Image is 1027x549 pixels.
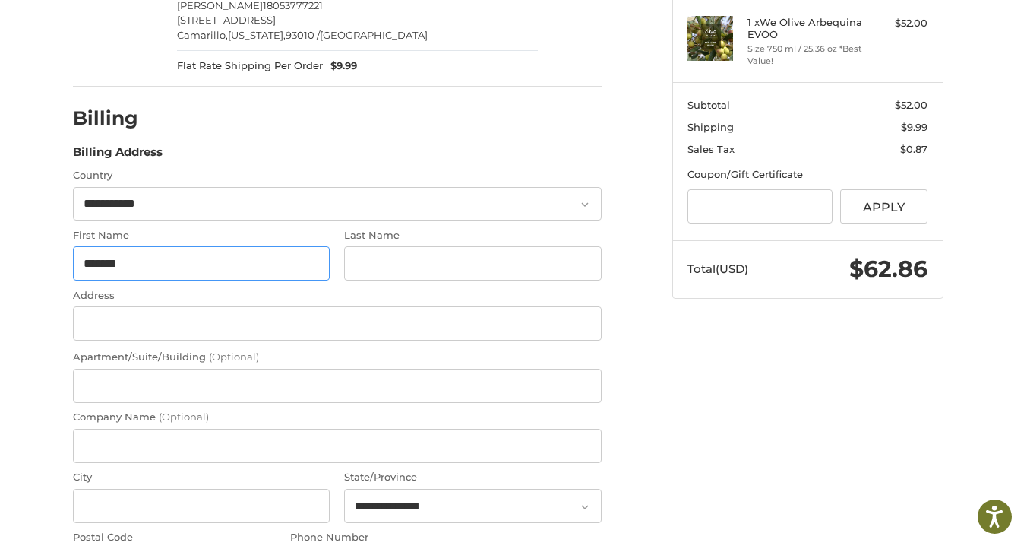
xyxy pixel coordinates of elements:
[73,410,602,425] label: Company Name
[323,59,357,74] span: $9.99
[840,189,928,224] button: Apply
[177,59,323,74] span: Flat Rate Shipping Per Order
[901,121,927,133] span: $9.99
[177,14,276,26] span: [STREET_ADDRESS]
[73,228,330,243] label: First Name
[73,350,602,365] label: Apartment/Suite/Building
[867,16,927,31] div: $52.00
[73,530,276,545] label: Postal Code
[228,29,286,41] span: [US_STATE],
[687,99,730,111] span: Subtotal
[177,29,228,41] span: Camarillo,
[21,23,172,35] p: We're away right now. Please check back later!
[290,530,602,545] label: Phone Number
[175,20,193,38] button: Open LiveChat chat widget
[687,262,748,276] span: Total (USD)
[209,351,259,363] small: (Optional)
[159,411,209,423] small: (Optional)
[687,167,927,182] div: Coupon/Gift Certificate
[849,255,927,283] span: $62.86
[73,144,163,168] legend: Billing Address
[73,288,602,303] label: Address
[320,29,428,41] span: [GEOGRAPHIC_DATA]
[73,106,162,130] h2: Billing
[344,470,601,485] label: State/Province
[895,99,927,111] span: $52.00
[286,29,320,41] span: 93010 /
[73,168,602,183] label: Country
[747,43,864,68] li: Size 750 ml / 25.36 oz *Best Value!
[687,189,833,224] input: Gift Certificate or Coupon Code
[687,143,735,155] span: Sales Tax
[344,228,601,243] label: Last Name
[687,121,734,133] span: Shipping
[73,470,330,485] label: City
[747,16,864,41] h4: 1 x We Olive Arbequina EVOO
[900,143,927,155] span: $0.87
